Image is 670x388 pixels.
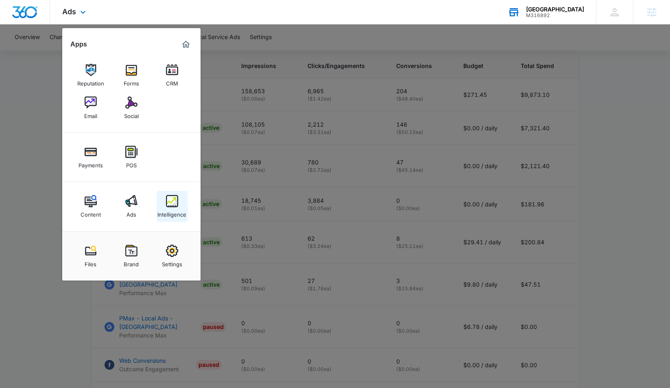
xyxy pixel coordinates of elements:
[84,109,97,119] div: Email
[75,60,106,91] a: Reputation
[116,241,147,272] a: Brand
[157,207,186,218] div: Intelligence
[77,76,104,87] div: Reputation
[81,207,101,218] div: Content
[62,7,76,16] span: Ads
[75,191,106,222] a: Content
[179,38,192,51] a: Marketing 360® Dashboard
[126,158,137,169] div: POS
[127,207,136,218] div: Ads
[166,76,178,87] div: CRM
[124,76,139,87] div: Forms
[157,241,188,272] a: Settings
[116,92,147,123] a: Social
[70,40,87,48] h2: Apps
[85,257,96,267] div: Files
[526,13,584,18] div: account id
[75,241,106,272] a: Files
[75,92,106,123] a: Email
[162,257,182,267] div: Settings
[157,60,188,91] a: CRM
[116,142,147,173] a: POS
[75,142,106,173] a: Payments
[124,109,139,119] div: Social
[157,191,188,222] a: Intelligence
[79,158,103,169] div: Payments
[124,257,139,267] div: Brand
[526,6,584,13] div: account name
[116,60,147,91] a: Forms
[116,191,147,222] a: Ads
